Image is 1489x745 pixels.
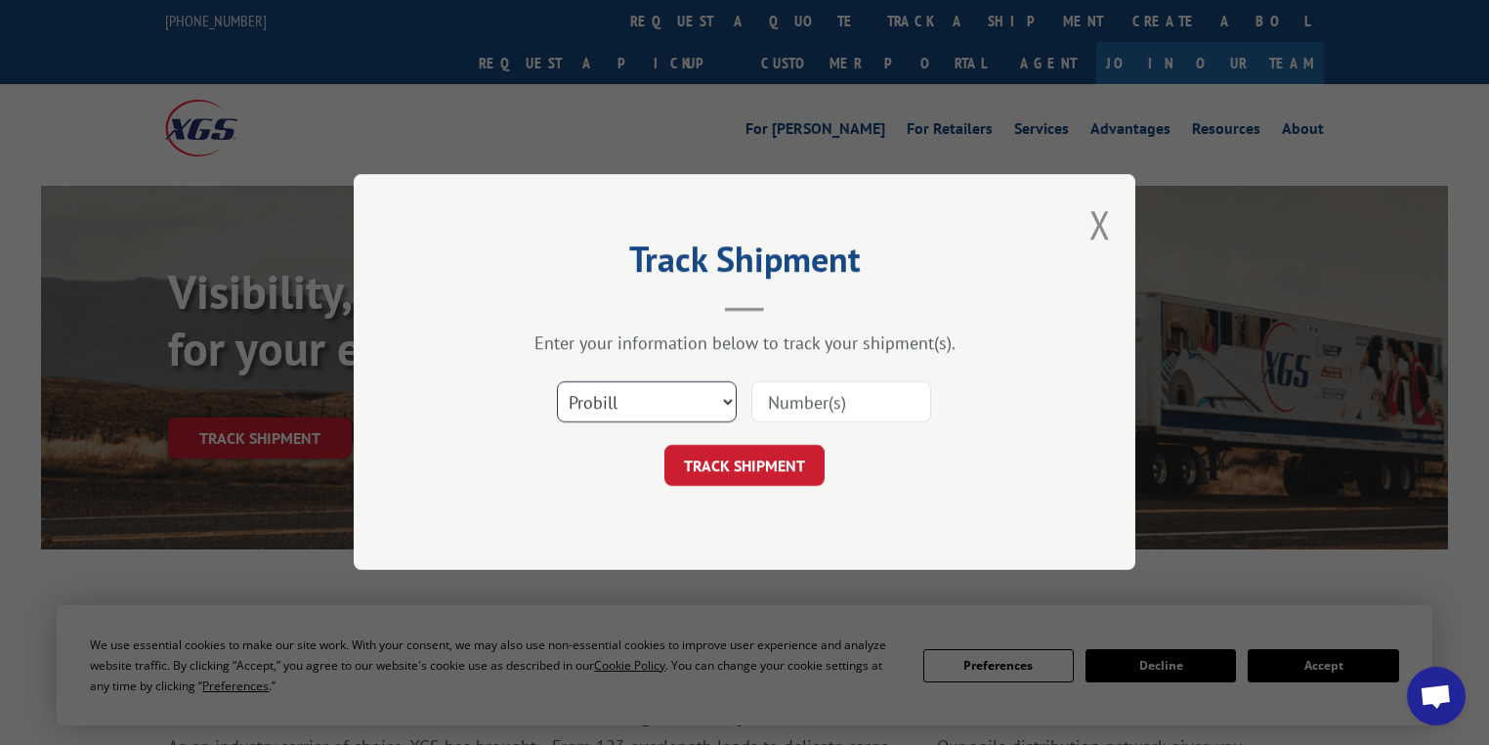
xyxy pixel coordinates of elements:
[664,446,825,487] button: TRACK SHIPMENT
[1407,667,1466,725] div: Open chat
[1089,198,1111,250] button: Close modal
[451,245,1038,283] h2: Track Shipment
[751,382,931,423] input: Number(s)
[451,332,1038,355] div: Enter your information below to track your shipment(s).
